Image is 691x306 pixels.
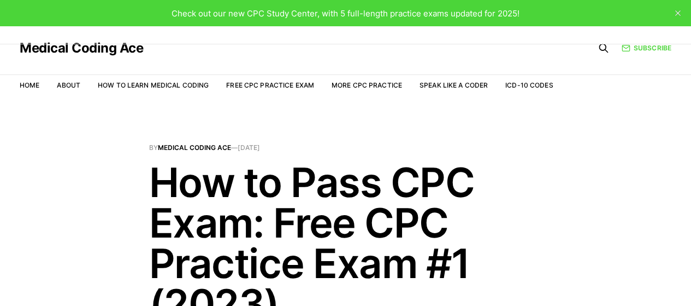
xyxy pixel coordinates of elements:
a: Speak Like a Coder [420,81,488,89]
a: ICD-10 Codes [505,81,553,89]
a: Free CPC Practice Exam [226,81,314,89]
span: By — [149,145,542,151]
a: About [57,81,80,89]
time: [DATE] [238,143,260,152]
button: close [669,4,687,22]
a: More CPC Practice [332,81,402,89]
a: Medical Coding Ace [158,143,231,152]
a: Medical Coding Ace [20,42,143,55]
a: Subscribe [622,43,671,53]
span: Check out our new CPC Study Center, with 5 full-length practice exams updated for 2025! [172,8,519,19]
a: How to Learn Medical Coding [98,81,209,89]
a: Home [20,81,39,89]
